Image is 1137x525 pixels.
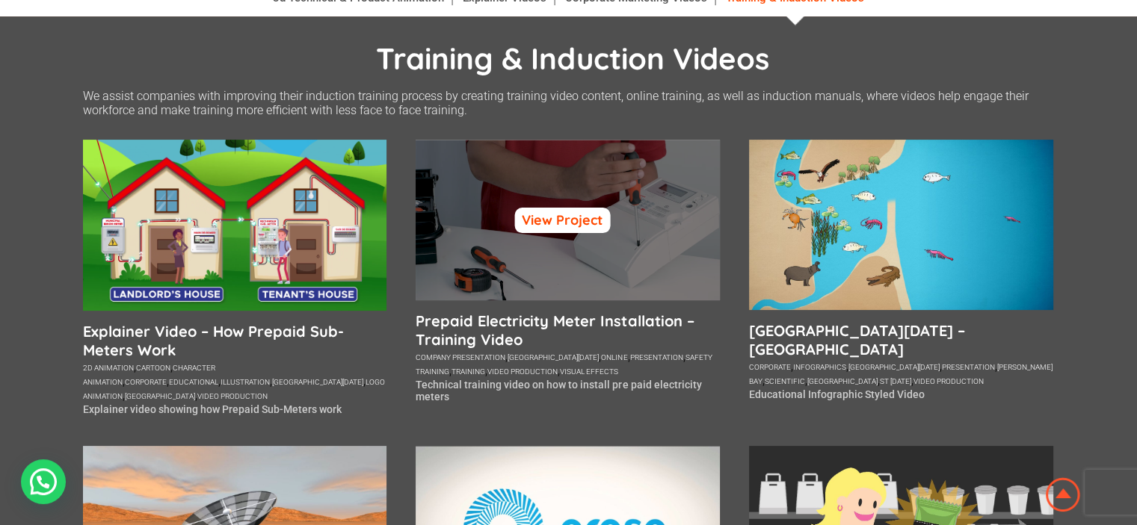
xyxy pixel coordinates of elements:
[90,40,1055,77] h1: Training & Induction Videos
[807,377,878,385] a: [GEOGRAPHIC_DATA]
[416,349,720,377] div: , , , , , , ,
[83,403,387,415] p: Explainer video showing how Prepaid Sub-Meters work
[880,377,911,385] a: st [DATE]
[416,379,720,403] p: Technical training video on how to install pre paid electricity meters
[125,392,195,400] a: [GEOGRAPHIC_DATA]
[749,388,1053,400] p: Educational Infographic Styled Video
[848,363,940,371] a: [GEOGRAPHIC_DATA][DATE]
[136,364,170,372] a: cartoon
[913,377,984,385] a: video production
[793,363,846,371] a: infographics
[749,321,1053,358] a: [GEOGRAPHIC_DATA][DATE] – [GEOGRAPHIC_DATA]
[487,367,558,376] a: video production
[83,89,1055,117] p: We assist companies with improving their induction training process by creating training video co...
[601,353,627,361] a: online
[416,353,505,361] a: company presentation
[169,378,218,386] a: educational
[197,392,268,400] a: video production
[83,322,387,359] a: Explainer Video – How Prepaid Sub-Meters Work
[749,363,791,371] a: corporate
[83,359,387,402] div: , , , , , , , , ,
[125,378,167,386] a: corporate
[83,364,134,372] a: 2d animation
[221,378,270,386] a: illustration
[560,367,618,376] a: visual effects
[452,367,485,376] a: training
[629,353,682,361] a: presentation
[514,208,610,233] a: View Project
[272,378,363,386] a: [GEOGRAPHIC_DATA][DATE]
[1043,475,1083,515] img: Animation Studio South Africa
[749,358,1053,387] div: , , , , , , , ,
[942,363,995,371] a: presentation
[765,377,805,385] a: scientific
[508,353,599,361] a: [GEOGRAPHIC_DATA][DATE]
[416,311,720,349] a: Prepaid Electricity Meter Installation – Training Video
